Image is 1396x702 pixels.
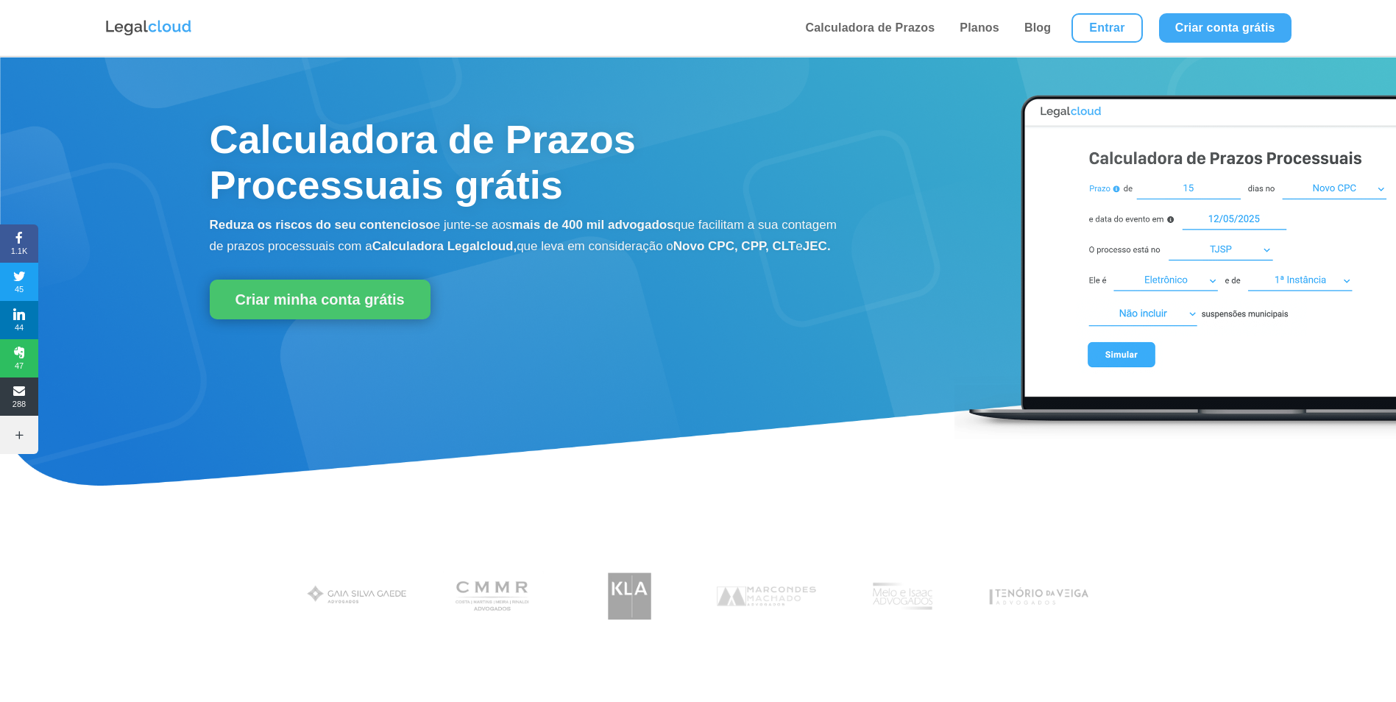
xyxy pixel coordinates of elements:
[954,79,1396,441] img: Calculadora de Prazos Processuais Legalcloud
[846,565,959,628] img: Profissionais do escritório Melo e Isaac Advogados utilizam a Legalcloud
[437,565,550,628] img: Costa Martins Meira Rinaldi Advogados
[301,565,414,628] img: Gaia Silva Gaede Advogados Associados
[372,239,517,253] b: Calculadora Legalcloud,
[954,430,1396,443] a: Calculadora de Prazos Processuais Legalcloud
[1159,13,1292,43] a: Criar conta grátis
[573,565,686,628] img: Koury Lopes Advogados
[1071,13,1142,43] a: Entrar
[803,239,831,253] b: JEC.
[104,18,193,38] img: Logo da Legalcloud
[210,280,431,319] a: Criar minha conta grátis
[512,218,674,232] b: mais de 400 mil advogados
[673,239,796,253] b: Novo CPC, CPP, CLT
[210,117,636,207] span: Calculadora de Prazos Processuais grátis
[210,218,433,232] b: Reduza os riscos do seu contencioso
[710,565,823,628] img: Marcondes Machado Advogados utilizam a Legalcloud
[982,565,1095,628] img: Tenório da Veiga Advogados
[210,215,838,258] p: e junte-se aos que facilitam a sua contagem de prazos processuais com a que leva em consideração o e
